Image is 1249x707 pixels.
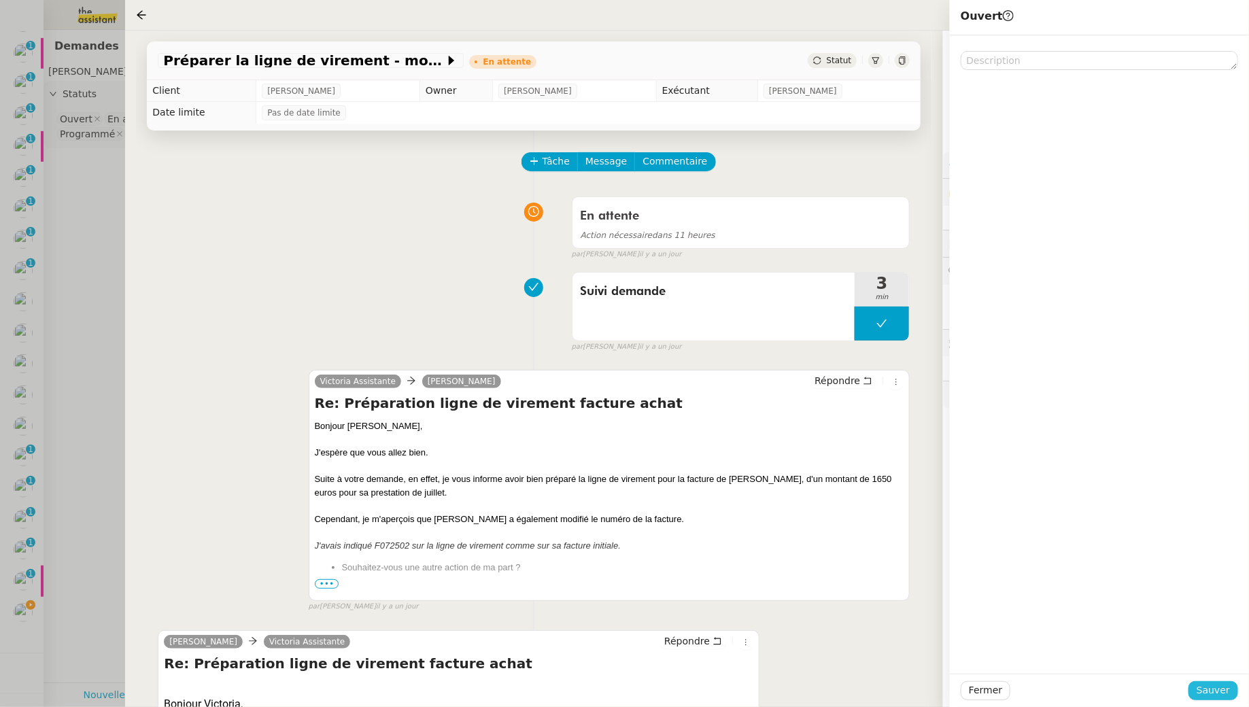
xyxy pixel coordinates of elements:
span: il y a un jour [639,249,681,260]
li: Souhaitez-vous une autre action de ma part ? [342,561,904,574]
span: 💬 [948,265,1060,276]
span: 🔐 [948,184,1037,200]
div: 🧴Autres [943,381,1249,408]
em: J'avais indiqué F072502 sur la ligne de virement comme sur sa facture initiale. [315,540,621,551]
button: Commentaire [634,152,715,171]
span: Suivi demande [581,281,847,302]
span: Commentaire [643,154,707,169]
div: 🔐Données client [943,179,1249,205]
span: [PERSON_NAME] [769,84,837,98]
a: [PERSON_NAME] [164,636,243,648]
h4: Re: Préparation ligne de virement facture achat [315,394,904,413]
span: Tâche [542,154,570,169]
span: par [309,601,320,613]
a: Victoria Assistante [315,375,401,387]
span: Action nécessaire [581,230,653,240]
small: [PERSON_NAME] [572,341,682,353]
div: ⚙️Procédures [943,152,1249,178]
div: ⏲️Tâches 12:36 [943,230,1249,257]
a: Victoria Assistante [264,636,350,648]
span: Message [585,154,627,169]
span: par [572,249,583,260]
td: Exécutant [656,80,757,102]
a: [PERSON_NAME] [422,375,501,387]
span: 3 [855,275,909,292]
span: Ouvert [961,10,1014,22]
span: ••• [315,579,339,589]
button: Fermer [961,681,1010,700]
td: Client [147,80,256,102]
span: il y a un jour [639,341,681,353]
span: Fermer [969,683,1002,698]
button: Sauver [1188,681,1238,700]
td: Owner [420,80,492,102]
span: En attente [581,210,640,222]
span: [PERSON_NAME] [504,84,572,98]
div: Suite à votre demande, en effet, je vous informe avoir bien préparé la ligne de virement pour la ... [315,472,904,499]
span: 🧴 [948,389,991,400]
button: Tâche [521,152,578,171]
span: Pas de date limite [267,106,341,120]
span: ⏲️ [948,238,1048,249]
span: min [855,292,909,303]
span: 🕵️ [948,337,1118,348]
h4: Re: Préparation ligne de virement facture achat [164,654,753,673]
span: ⚙️ [948,157,1019,173]
div: 💬Commentaires 1 [943,258,1249,284]
span: Statut [827,56,852,65]
div: En attente [483,58,531,66]
button: Message [577,152,635,171]
span: Préparer la ligne de virement - modification facture [163,54,445,67]
td: Date limite [147,102,256,124]
span: il y a un jour [376,601,418,613]
small: [PERSON_NAME] [309,601,419,613]
div: 🕵️Autres demandes en cours 1 [943,330,1249,356]
small: [PERSON_NAME] [572,249,682,260]
span: [PERSON_NAME] [267,84,335,98]
span: par [572,341,583,353]
div: J'espère que vous allez bien. [315,446,904,460]
span: Sauver [1197,683,1230,698]
button: Répondre [660,634,727,649]
div: Cependant, je m'aperçois que [PERSON_NAME] a également modifié le numéro de la facture. [315,513,904,526]
div: Bien à vous, [315,596,904,610]
button: Répondre [810,373,877,388]
div: Bonjour [PERSON_NAME], [315,419,904,433]
span: Répondre [664,634,710,648]
span: Répondre [815,374,860,387]
span: dans 11 heures [581,230,715,240]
